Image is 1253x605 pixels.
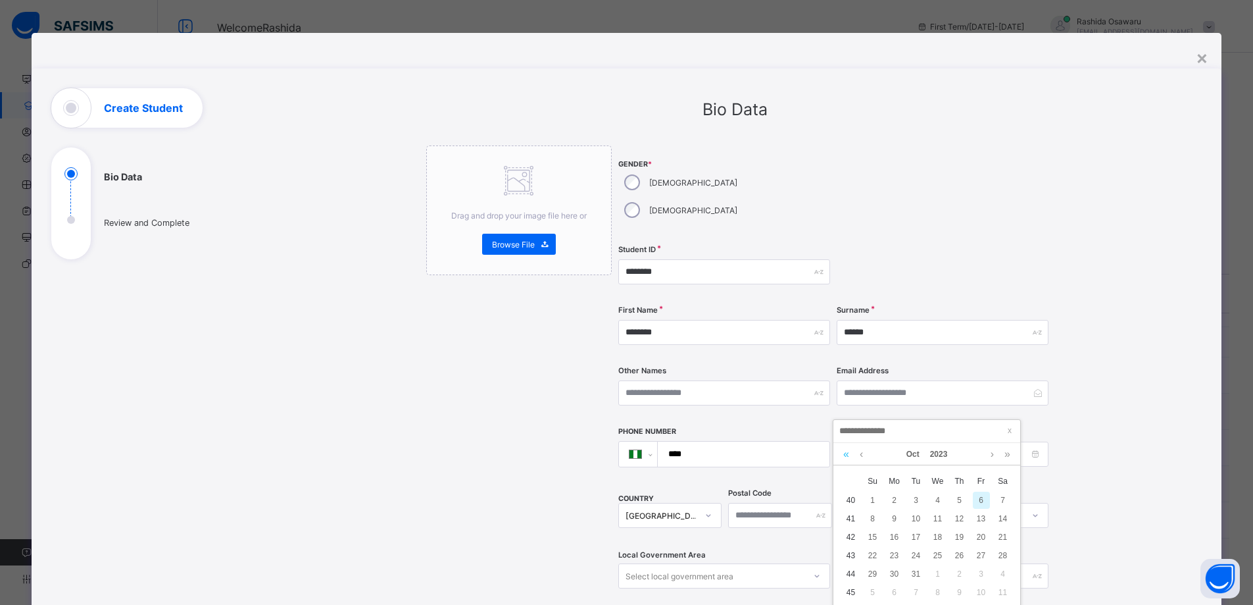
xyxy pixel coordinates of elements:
td: October 25, 2023 [927,546,948,565]
div: 6 [886,584,903,601]
div: 12 [951,510,968,527]
button: Open asap [1200,559,1240,598]
a: Next month (PageDown) [987,443,997,465]
span: Local Government Area [618,550,706,560]
td: October 11, 2023 [927,510,948,528]
div: 2 [951,566,968,583]
a: Oct [901,443,925,465]
div: 21 [995,529,1012,546]
td: October 29, 2023 [862,565,883,583]
a: Next year (Control + right) [1001,443,1014,465]
div: 6 [973,492,990,509]
div: 28 [995,547,1012,564]
td: October 13, 2023 [970,510,992,528]
div: 20 [973,529,990,546]
td: October 4, 2023 [927,491,948,510]
div: 7 [908,584,925,601]
td: 42 [840,528,862,546]
td: 43 [840,546,862,565]
div: 1 [864,492,881,509]
div: 13 [973,510,990,527]
a: 2023 [925,443,953,465]
div: 11 [995,584,1012,601]
td: November 11, 2023 [992,583,1014,602]
span: Su [862,475,883,487]
div: 19 [951,529,968,546]
td: October 22, 2023 [862,546,883,565]
td: October 10, 2023 [905,510,927,528]
td: October 17, 2023 [905,528,927,546]
td: November 5, 2023 [862,583,883,602]
div: [GEOGRAPHIC_DATA] [626,511,698,521]
td: November 1, 2023 [927,565,948,583]
td: 41 [840,510,862,528]
label: [DEMOGRAPHIC_DATA] [649,178,737,188]
td: November 8, 2023 [927,583,948,602]
td: November 7, 2023 [905,583,927,602]
div: 11 [929,510,946,527]
span: Browse File [492,240,535,250]
label: [DEMOGRAPHIC_DATA] [649,205,737,215]
td: October 23, 2023 [883,546,905,565]
div: 16 [886,529,903,546]
td: October 6, 2023 [970,491,992,510]
div: 8 [929,584,946,601]
th: Thu [948,471,970,491]
span: Fr [970,475,992,487]
a: Previous month (PageUp) [856,443,866,465]
div: 18 [929,529,946,546]
td: October 16, 2023 [883,528,905,546]
td: October 5, 2023 [948,491,970,510]
td: October 7, 2023 [992,491,1014,510]
td: November 6, 2023 [883,583,905,602]
div: × [1196,46,1208,68]
h1: Create Student [104,103,183,113]
th: Tue [905,471,927,491]
div: 23 [886,547,903,564]
td: October 21, 2023 [992,528,1014,546]
div: 29 [864,566,881,583]
td: October 3, 2023 [905,491,927,510]
div: 25 [929,547,946,564]
div: 10 [908,510,925,527]
div: 5 [951,492,968,509]
td: 45 [840,583,862,602]
div: 26 [951,547,968,564]
td: November 4, 2023 [992,565,1014,583]
label: Phone Number [618,427,676,436]
span: Bio Data [702,99,768,119]
td: October 31, 2023 [905,565,927,583]
td: 40 [840,491,862,510]
div: Select local government area [626,564,733,589]
div: 7 [995,492,1012,509]
label: Student ID [618,245,656,254]
th: Sat [992,471,1014,491]
span: Gender [618,160,830,169]
div: 2 [886,492,903,509]
span: Tu [905,475,927,487]
div: 9 [886,510,903,527]
span: Mo [883,475,905,487]
div: 27 [973,547,990,564]
td: October 18, 2023 [927,528,948,546]
span: Drag and drop your image file here or [451,211,587,221]
label: Email Address [837,366,889,375]
div: Drag and drop your image file here orBrowse File [426,145,612,275]
td: October 26, 2023 [948,546,970,565]
td: November 3, 2023 [970,565,992,583]
td: October 14, 2023 [992,510,1014,528]
td: November 10, 2023 [970,583,992,602]
span: We [927,475,948,487]
th: Fri [970,471,992,491]
td: October 9, 2023 [883,510,905,528]
td: October 15, 2023 [862,528,883,546]
td: October 2, 2023 [883,491,905,510]
div: 5 [864,584,881,601]
div: 3 [973,566,990,583]
div: 8 [864,510,881,527]
div: 17 [908,529,925,546]
th: Mon [883,471,905,491]
td: November 9, 2023 [948,583,970,602]
td: October 28, 2023 [992,546,1014,565]
td: October 19, 2023 [948,528,970,546]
